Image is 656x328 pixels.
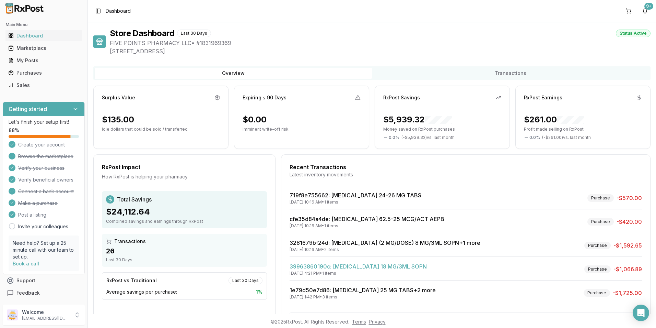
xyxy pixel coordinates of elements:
a: My Posts [5,54,82,67]
p: Need help? Set up a 25 minute call with our team to set up. [13,240,75,260]
span: [STREET_ADDRESS] [110,47,651,55]
span: 0.0 % [389,135,399,140]
button: Purchases [3,67,85,78]
a: Book a call [13,261,39,266]
div: $0.00 [243,114,267,125]
div: Dashboard [8,32,79,39]
button: Support [3,274,85,287]
span: Connect a bank account [18,188,74,195]
a: Terms [352,319,366,325]
div: [DATE] 10:16 AM • 1 items [290,223,444,229]
div: Latest inventory movements [290,171,642,178]
div: My Posts [8,57,79,64]
span: 88 % [9,127,19,134]
span: -$570.00 [617,194,642,202]
div: RxPost Earnings [524,94,562,101]
h3: Getting started [9,105,47,113]
div: Purchase [584,265,611,273]
div: Surplus Value [102,94,135,101]
button: 9+ [640,6,651,17]
a: Purchases [5,67,82,79]
button: Transactions [372,68,649,79]
span: 0.0 % [529,135,540,140]
div: Open Intercom Messenger [633,305,649,321]
p: Let's finish your setup first! [9,119,79,125]
a: Privacy [369,319,386,325]
span: Browse the marketplace [18,153,73,160]
div: [DATE] 4:21 PM • 1 items [290,271,427,276]
div: Last 30 Days [106,257,263,263]
div: RxPost Impact [102,163,267,171]
p: Profit made selling on RxPost [524,127,642,132]
div: Purchase [587,194,614,202]
p: Money saved on RxPost purchases [383,127,501,132]
span: Average savings per purchase: [106,288,177,295]
span: Dashboard [106,8,131,14]
div: Last 30 Days [229,277,262,284]
span: ( - $5,939.32 ) vs. last month [401,135,455,140]
div: [DATE] 1:42 PM • 3 items [290,294,436,300]
div: RxPost Savings [383,94,420,101]
p: Welcome [22,309,70,316]
div: Purchase [587,218,614,226]
span: -$1,725.00 [613,289,642,297]
button: Sales [3,80,85,91]
p: Imminent write-off risk [243,127,361,132]
a: Sales [5,79,82,91]
div: $135.00 [102,114,134,125]
div: Purchases [8,69,79,76]
div: Status: Active [616,30,651,37]
button: My Posts [3,55,85,66]
div: $261.00 [524,114,584,125]
p: Idle dollars that could be sold / transferred [102,127,220,132]
button: Dashboard [3,30,85,41]
nav: breadcrumb [106,8,131,14]
a: 3281679bf24d: [MEDICAL_DATA] (2 MG/DOSE) 8 MG/3ML SOPN+1 more [290,239,480,246]
div: $24,112.64 [106,206,263,217]
span: 1 % [256,288,262,295]
span: Total Savings [117,195,152,204]
div: 26 [106,246,263,256]
div: 9+ [644,3,653,10]
div: Sales [8,82,79,89]
button: Marketplace [3,43,85,54]
div: RxPost vs Traditional [106,277,157,284]
span: ( - $261.00 ) vs. last month [542,135,591,140]
a: 719f8e755662: [MEDICAL_DATA] 24-26 MG TABS [290,192,421,199]
div: Combined savings and earnings through RxPost [106,219,263,224]
span: Feedback [16,289,40,296]
img: User avatar [7,309,18,320]
img: RxPost Logo [3,3,47,14]
div: Last 30 Days [177,30,211,37]
a: Marketplace [5,42,82,54]
div: How RxPost is helping your pharmacy [102,173,267,180]
button: View All Transactions [290,313,642,324]
div: Expiring ≤ 90 Days [243,94,286,101]
span: Post a listing [18,211,46,218]
a: 1e79d50e7d86: [MEDICAL_DATA] 25 MG TABS+2 more [290,287,436,294]
span: Create your account [18,141,65,148]
h2: Main Menu [5,22,82,28]
h1: Store Dashboard [110,28,174,39]
span: Transactions [114,238,146,245]
button: Feedback [3,287,85,299]
span: Verify beneficial owners [18,176,73,183]
div: [DATE] 10:16 AM • 1 items [290,199,421,205]
div: $5,939.32 [383,114,452,125]
span: Make a purchase [18,200,58,207]
span: -$1,592.65 [613,241,642,250]
a: Dashboard [5,30,82,42]
span: -$420.00 [617,218,642,226]
a: 39963860190c: [MEDICAL_DATA] 18 MG/3ML SOPN [290,263,427,270]
span: Verify your business [18,165,65,172]
div: Marketplace [8,45,79,52]
span: FIVE POINTS PHARMACY LLC • # 1831969369 [110,39,651,47]
span: -$1,066.89 [613,265,642,273]
div: Recent Transactions [290,163,642,171]
div: [DATE] 10:16 AM • 2 items [290,247,480,252]
button: Overview [95,68,372,79]
div: Purchase [584,242,611,249]
a: Invite your colleagues [18,223,68,230]
div: Purchase [584,289,610,297]
a: cfe35d84a4de: [MEDICAL_DATA] 62.5-25 MCG/ACT AEPB [290,216,444,222]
